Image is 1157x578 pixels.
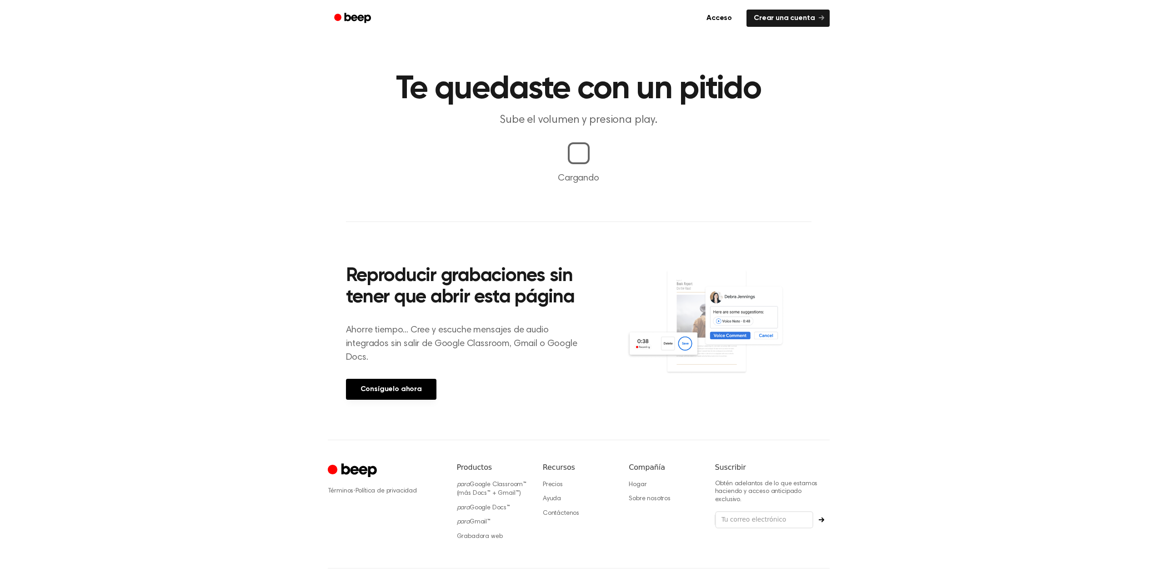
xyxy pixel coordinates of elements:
[457,482,470,488] font: para
[457,519,470,525] font: para
[356,488,417,494] a: Política de privacidad
[346,266,575,307] font: Reproducir grabaciones sin tener que abrir esta página
[457,505,470,511] font: para
[715,481,818,503] font: Obtén adelantos de lo que estamos haciendo y acceso anticipado exclusivo.
[328,462,379,480] a: Cruip
[543,510,579,517] a: Contáctenos
[543,482,563,488] a: Precios
[457,482,527,497] font: Google Classroom™ (más Docs™ + Gmail™)
[500,115,657,126] font: Sube el volumen y presiona play.
[706,15,732,22] font: Acceso
[543,463,575,472] font: Recursos
[353,487,355,494] font: ·
[626,269,811,392] img: Comentarios de voz en documentos y widget de grabación
[457,482,527,497] a: paraGoogle Classroom™ (más Docs™ + Gmail™)
[470,505,510,511] font: Google Docs™
[629,482,646,488] a: Hogar
[470,519,491,525] font: Gmail™
[629,463,665,472] font: Compañía
[328,488,354,494] a: Términos
[629,496,671,502] a: Sobre nosotros
[715,511,813,528] input: Tu correo electrónico
[754,15,815,22] font: Crear una cuenta
[813,517,830,523] button: Suscribir
[457,505,510,511] a: paraGoogle Docs™
[715,463,746,472] font: Suscribir
[457,463,492,472] font: Productos
[697,8,741,29] a: Acceso
[457,533,503,540] a: Grabadora web
[328,10,379,27] a: Bip
[396,73,761,106] font: Te quedaste con un pitido
[346,379,436,400] a: Consíguelo ahora
[543,496,561,502] a: Ayuda
[457,519,491,525] a: paraGmail™
[346,326,577,362] font: Ahorre tiempo... Cree y escuche mensajes de audio integrados sin salir de Google Classroom, Gmail...
[361,386,422,393] font: Consíguelo ahora
[558,174,599,183] font: Cargando
[746,10,829,27] a: Crear una cuenta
